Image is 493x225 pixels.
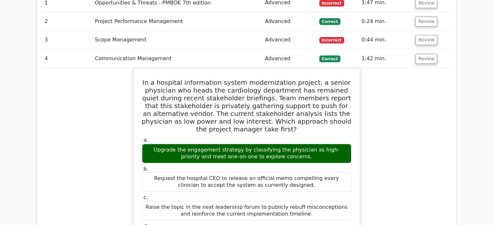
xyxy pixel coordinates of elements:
[42,31,92,49] td: 3
[42,12,92,31] td: 2
[42,50,92,68] td: 4
[415,54,437,64] button: Review
[262,12,317,31] td: Advanced
[319,37,344,43] span: Incorrect
[92,50,263,68] td: Communication Management
[142,144,351,163] div: Upgrade the engagement strategy by classifying the physician as high-priority and meet one-on-one...
[142,201,351,220] div: Raise the topic in the next leadership forum to publicly rebuff misconceptions and reinforce the ...
[359,12,413,31] td: 0:24 min.
[415,17,437,27] button: Review
[144,137,148,143] span: a.
[141,79,352,133] h5: In a hospital information system modernization project, a senior physician who heads the cardiolo...
[92,12,263,31] td: Project Performance Management
[144,166,148,172] span: b.
[262,50,317,68] td: Advanced
[415,35,437,45] button: Review
[359,50,413,68] td: 1:42 min.
[262,31,317,49] td: Advanced
[319,18,340,25] span: Correct
[359,31,413,49] td: 0:44 min.
[92,31,263,49] td: Scope Management
[142,172,351,192] div: Request the hospital CEO to release an official memo compelling every clinician to accept the sys...
[319,55,340,62] span: Correct
[144,194,148,200] span: c.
